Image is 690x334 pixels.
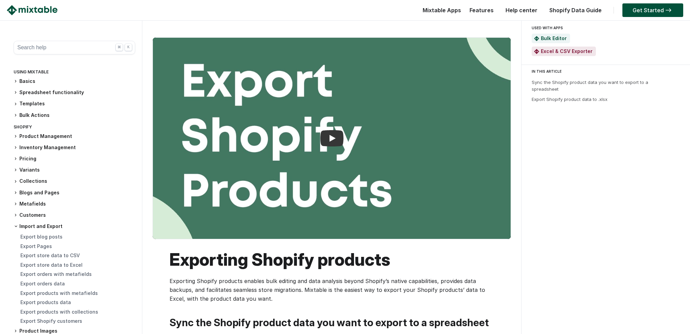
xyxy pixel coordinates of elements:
[622,3,683,17] a: Get Started
[541,35,567,41] a: Bulk Editor
[14,155,135,162] h3: Pricing
[20,252,80,258] a: Export store data to CSV
[532,24,677,32] div: USED WITH APPS
[14,166,135,174] h3: Variants
[14,89,135,96] h3: Spreadsheet functionality
[170,317,501,329] h2: Sync the Shopify product data you want to export to a spreadsheet
[14,41,135,54] button: Search help ⌘ K
[534,49,539,54] img: Mixtable Excel & CSV Exporter App
[14,144,135,151] h3: Inventory Management
[502,7,541,14] a: Help center
[20,262,83,268] a: Export store data to Excel
[14,178,135,185] h3: Collections
[125,43,132,51] div: K
[466,7,497,14] a: Features
[664,8,673,12] img: arrow-right.svg
[20,290,98,296] a: Export products with metafields
[14,68,135,78] div: Using Mixtable
[116,43,123,51] div: ⌘
[532,80,648,92] a: Sync the Shopify product data you want to export to a spreadsheet
[532,96,607,102] a: Export Shopify product data to .xlsx
[14,189,135,196] h3: Blogs and Pages
[20,318,82,324] a: Export Shopify customers
[534,36,539,41] img: Mixtable Spreadsheet Bulk Editor App
[14,223,135,230] h3: Import and Export
[7,5,57,15] img: Mixtable logo
[14,200,135,208] h3: Metafields
[170,277,501,303] p: Exporting Shopify products enables bulk editing and data analysis beyond Shopify’s native capabil...
[14,212,135,219] h3: Customers
[20,234,63,240] a: Export blog posts
[20,243,52,249] a: Export Pages
[14,123,135,133] div: Shopify
[532,68,684,74] div: IN THIS ARTICLE
[20,271,92,277] a: Export orders with metafields
[14,133,135,140] h3: Product Management
[14,112,135,119] h3: Bulk Actions
[541,48,592,54] a: Excel & CSV Exporter
[20,309,98,315] a: Export products with collections
[546,7,605,14] a: Shopify Data Guide
[20,299,71,305] a: Export products data
[14,78,135,85] h3: Basics
[170,249,501,270] h1: Exporting Shopify products
[14,100,135,107] h3: Templates
[419,5,461,19] div: Mixtable Apps
[20,281,65,286] a: Export orders data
